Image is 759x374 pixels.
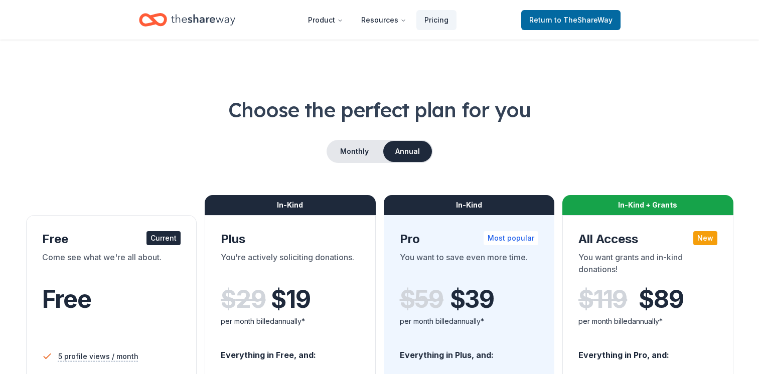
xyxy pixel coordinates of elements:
[146,231,181,245] div: Current
[578,251,717,279] div: You want grants and in-kind donations!
[554,16,613,24] span: to TheShareWay
[221,315,360,327] div: per month billed annually*
[400,340,539,361] div: Everything in Plus, and:
[639,285,683,313] span: $ 89
[328,141,381,162] button: Monthly
[521,10,621,30] a: Returnto TheShareWay
[221,231,360,247] div: Plus
[529,14,613,26] span: Return
[58,350,138,362] span: 5 profile views / month
[484,231,538,245] div: Most popular
[693,231,717,245] div: New
[42,231,181,247] div: Free
[400,231,539,247] div: Pro
[400,251,539,279] div: You want to save even more time.
[450,285,494,313] span: $ 39
[578,231,717,247] div: All Access
[300,8,457,32] nav: Main
[221,340,360,361] div: Everything in Free, and:
[384,195,555,215] div: In-Kind
[205,195,376,215] div: In-Kind
[271,285,310,313] span: $ 19
[578,315,717,327] div: per month billed annually*
[353,10,414,30] button: Resources
[24,96,735,124] h1: Choose the perfect plan for you
[42,284,91,314] span: Free
[42,251,181,279] div: Come see what we're all about.
[562,195,733,215] div: In-Kind + Grants
[139,8,235,32] a: Home
[383,141,432,162] button: Annual
[578,340,717,361] div: Everything in Pro, and:
[300,10,351,30] button: Product
[416,10,457,30] a: Pricing
[221,251,360,279] div: You're actively soliciting donations.
[400,315,539,327] div: per month billed annually*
